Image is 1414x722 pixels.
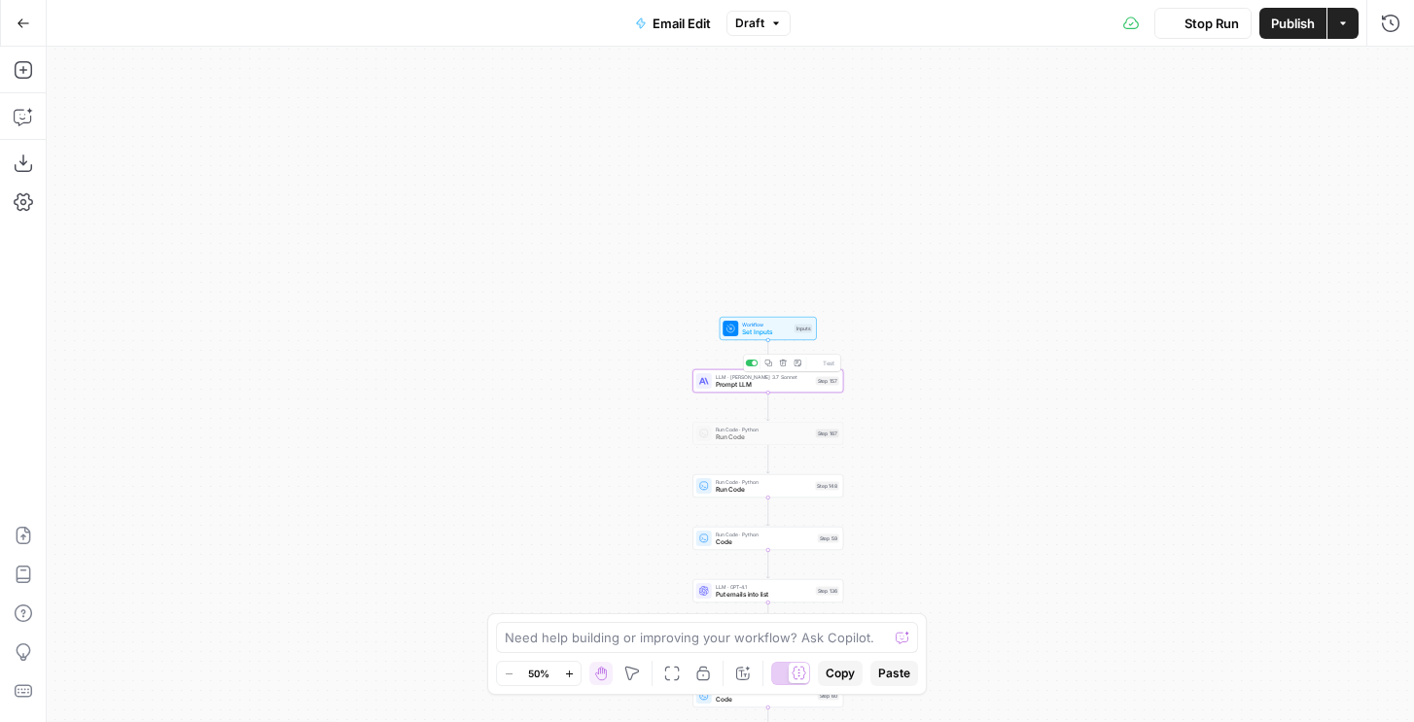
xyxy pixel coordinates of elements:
span: Test [823,359,834,367]
div: Step 167 [816,430,839,438]
g: Edge from step_148 to step_59 [766,498,769,526]
span: Copy [826,665,855,682]
button: Publish [1259,8,1326,39]
span: Code [716,695,814,705]
span: Draft [735,15,764,32]
div: Inputs [795,325,813,333]
span: Run Code [716,485,812,495]
g: Edge from step_59 to step_136 [766,550,769,578]
button: Email Edit [623,8,723,39]
div: WorkflowSet InputsInputs [692,317,843,340]
span: Set Inputs [742,327,791,337]
div: Step 59 [818,534,839,543]
span: Run Code · Python [716,478,812,486]
span: Put emails into list [716,590,812,600]
span: Workflow [742,321,791,328]
span: Code [716,537,814,547]
g: Edge from step_167 to step_148 [766,445,769,473]
div: Step 148 [815,482,839,491]
span: 50% [528,666,549,681]
div: LLM · GPT-4.1Put emails into listStep 136 [692,579,843,602]
button: Copy [818,661,863,686]
g: Edge from start to step_157 [766,340,769,368]
span: Email Edit [653,14,711,33]
div: Run Code · PythonRun CodeStep 167 [692,422,843,445]
div: Step 157 [816,377,839,386]
div: Step 60 [818,692,839,701]
span: Stop Run [1184,14,1239,33]
g: Edge from step_136 to step_160 [766,602,769,631]
span: Paste [878,665,910,682]
button: Paste [870,661,918,686]
span: LLM · GPT-4.1 [716,583,812,591]
div: Run Code · PythonRun CodeStep 148 [692,474,843,498]
div: LLM · [PERSON_NAME] 3.7 SonnetPrompt LLMStep 157Test [692,369,843,393]
div: Step 136 [816,587,839,596]
span: Publish [1271,14,1315,33]
button: Draft [726,11,791,36]
span: Prompt LLM [716,380,812,390]
button: Stop Run [1154,8,1252,39]
div: Run Code · PythonCodeStep 59 [692,527,843,550]
button: Test [808,357,838,369]
span: Run Code · Python [716,531,814,538]
div: Run Code · PythonCodeStep 60 [692,684,843,707]
span: Run Code [716,432,812,442]
g: Edge from step_157 to step_167 [766,393,769,421]
span: LLM · [PERSON_NAME] 3.7 Sonnet [716,373,812,381]
span: Run Code · Python [716,426,812,433]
